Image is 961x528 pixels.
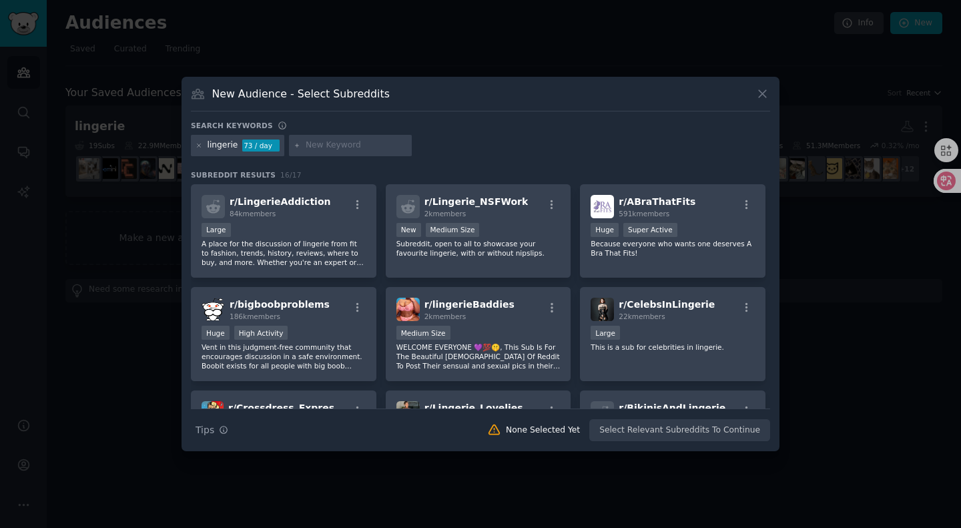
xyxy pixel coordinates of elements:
[623,223,677,237] div: Super Active
[212,87,390,101] h3: New Audience - Select Subreddits
[228,403,356,413] span: r/ Crossdress_Expression
[234,326,288,340] div: High Activity
[396,401,420,425] img: Lingerie_Lovelies
[202,298,225,321] img: bigboobproblems
[619,403,725,413] span: r/ BikinisAndLingerie
[506,425,580,437] div: None Selected Yet
[208,140,238,152] div: lingerie
[396,239,561,258] p: Subreddit, open to all to showcase your favourite lingerie, with or without nipslips.
[424,210,466,218] span: 2k members
[242,140,280,152] div: 73 / day
[202,239,366,267] p: A place for the discussion of lingerie from fit to fashion, trends, history, reviews, where to bu...
[191,170,276,180] span: Subreddit Results
[424,196,529,207] span: r/ Lingerie_NSFWork
[202,326,230,340] div: Huge
[191,121,273,130] h3: Search keywords
[230,299,330,310] span: r/ bigboobproblems
[591,298,614,321] img: CelebsInLingerie
[619,312,665,320] span: 22k members
[396,342,561,370] p: WELCOME EVERYONE 💜💯🤫, This Sub Is For The Beautiful [DEMOGRAPHIC_DATA] Of Reddit To Post Their se...
[426,223,480,237] div: Medium Size
[202,401,224,425] img: Crossdress_Expression
[424,312,466,320] span: 2k members
[591,195,614,218] img: ABraThatFits
[424,299,515,310] span: r/ lingerieBaddies
[591,239,755,258] p: Because everyone who wants one deserves A Bra That Fits!
[230,312,280,320] span: 186k members
[202,342,366,370] p: Vent in this judgment-free community that encourages discussion in a safe environment. Boobit exi...
[619,299,715,310] span: r/ CelebsInLingerie
[619,196,695,207] span: r/ ABraThatFits
[280,171,302,179] span: 16 / 17
[591,326,620,340] div: Large
[196,423,214,437] span: Tips
[591,223,619,237] div: Huge
[202,223,231,237] div: Large
[230,196,330,207] span: r/ LingerieAddiction
[396,326,450,340] div: Medium Size
[396,223,421,237] div: New
[306,140,407,152] input: New Keyword
[619,210,669,218] span: 591k members
[591,342,755,352] p: This is a sub for celebrities in lingerie.
[424,403,523,413] span: r/ Lingerie_Lovelies
[396,298,420,321] img: lingerieBaddies
[230,210,276,218] span: 84k members
[191,419,233,442] button: Tips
